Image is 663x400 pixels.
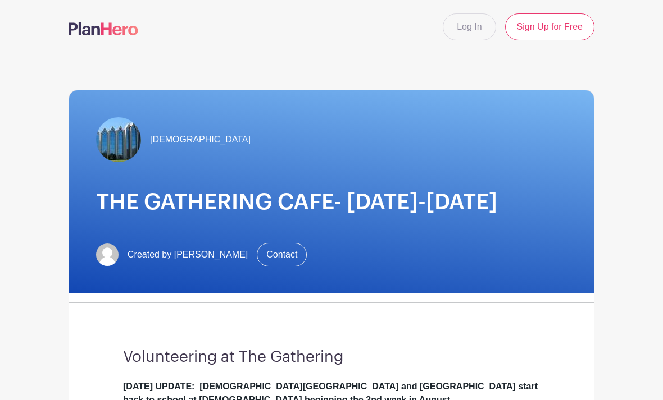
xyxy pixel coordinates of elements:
img: default-ce2991bfa6775e67f084385cd625a349d9dcbb7a52a09fb2fda1e96e2d18dcdb.png [96,243,119,266]
span: Created by [PERSON_NAME] [128,248,248,261]
a: Contact [257,243,307,266]
h1: THE GATHERING CAFE- [DATE]-[DATE] [96,189,567,216]
span: [DEMOGRAPHIC_DATA] [150,133,251,146]
img: logo-507f7623f17ff9eddc593b1ce0a138ce2505c220e1c5a4e2b4648c50719b7d32.svg [69,22,138,35]
h3: Volunteering at The Gathering [123,348,540,366]
a: Sign Up for Free [505,13,594,40]
a: Log In [443,13,496,40]
img: TheGathering.jpeg [96,117,141,162]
